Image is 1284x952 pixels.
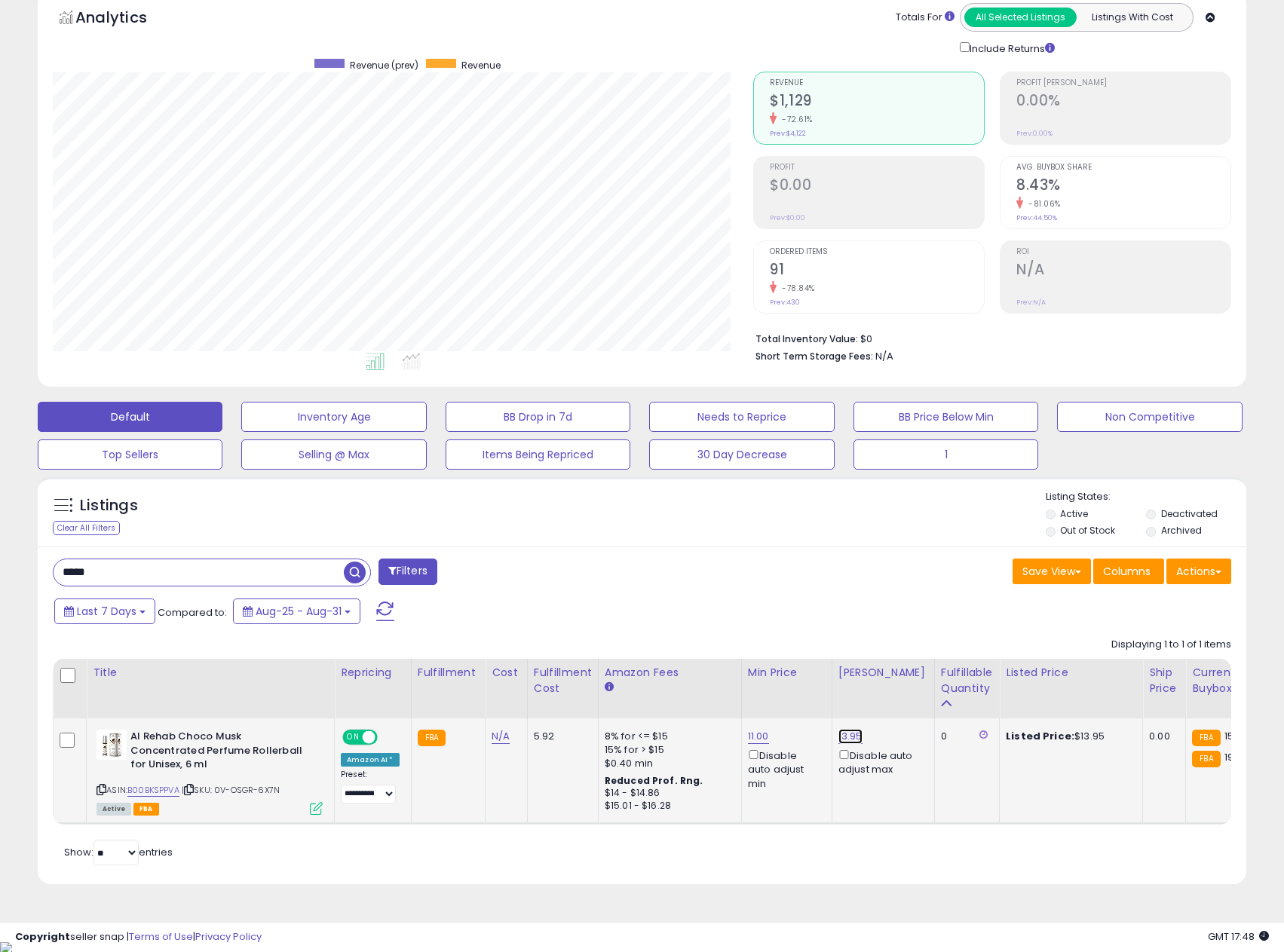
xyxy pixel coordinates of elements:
strong: Copyright [15,929,70,944]
span: Compared to: [158,605,227,620]
div: $14 - $14.86 [605,787,730,800]
button: Aug-25 - Aug-31 [233,598,360,624]
small: Prev: 44.50% [1016,213,1057,222]
button: Filters [378,559,437,585]
small: FBA [1192,730,1220,746]
button: Items Being Repriced [446,439,630,470]
h2: $0.00 [770,176,984,197]
b: Short Term Storage Fees: [755,350,873,363]
h2: 8.43% [1016,176,1230,197]
button: Save View [1013,559,1091,584]
div: [PERSON_NAME] [838,665,928,681]
b: Al Rehab Choco Musk Concentrated Perfume Rollerball for Unisex, 6 ml [130,730,314,776]
div: Listed Price [1006,665,1136,681]
label: Deactivated [1161,507,1218,520]
div: $13.95 [1006,730,1131,743]
label: Archived [1161,524,1202,537]
small: Prev: 430 [770,298,800,307]
small: -72.61% [777,114,813,125]
button: Columns [1093,559,1164,584]
small: -81.06% [1023,198,1061,210]
span: Revenue (prev) [350,59,418,72]
div: ASIN: [97,730,323,813]
button: BB Drop in 7d [446,402,630,432]
div: Amazon AI * [341,753,400,767]
div: Displaying 1 to 1 of 1 items [1111,638,1231,652]
a: N/A [492,729,510,744]
a: B00BKSPPVA [127,784,179,797]
span: ROI [1016,248,1230,256]
h2: N/A [1016,261,1230,281]
span: Ordered Items [770,248,984,256]
span: Columns [1103,564,1151,579]
span: Show: entries [64,845,173,859]
a: 11.00 [748,729,769,744]
label: Out of Stock [1060,524,1115,537]
small: Prev: $4,122 [770,129,806,138]
div: 5.92 [534,730,587,743]
span: 19.38 [1224,750,1249,764]
div: 8% for <= $15 [605,730,730,743]
div: Clear All Filters [53,521,120,535]
button: Inventory Age [241,402,426,432]
div: Cost [492,665,521,681]
small: Amazon Fees. [605,681,614,694]
div: Fulfillment [418,665,479,681]
div: 0.00 [1149,730,1174,743]
div: Disable auto adjust min [748,747,820,791]
small: -78.84% [777,283,815,294]
label: Active [1060,507,1088,520]
button: Non Competitive [1057,402,1242,432]
span: 15.95 [1224,729,1249,743]
div: Totals For [896,11,955,25]
b: Reduced Prof. Rng. [605,774,703,787]
h2: 0.00% [1016,92,1230,112]
button: 1 [853,439,1038,470]
span: All listings currently available for purchase on Amazon [97,803,131,816]
button: Last 7 Days [54,598,155,624]
h5: Analytics [75,7,176,32]
a: 13.95 [838,729,863,744]
h2: 91 [770,261,984,281]
button: 30 Day Decrease [649,439,834,470]
div: Fulfillable Quantity [941,665,993,696]
small: Prev: N/A [1016,298,1046,307]
h2: $1,129 [770,92,984,112]
b: Total Inventory Value: [755,332,858,345]
div: $0.40 min [605,757,730,770]
small: Prev: $0.00 [770,213,805,222]
b: Listed Price: [1006,729,1074,743]
span: Profit [770,164,984,172]
a: Privacy Policy [195,929,262,944]
span: Aug-25 - Aug-31 [256,604,342,619]
span: | SKU: 0V-OSGR-6X7N [182,784,280,796]
div: Amazon Fees [605,665,735,681]
button: Selling @ Max [241,439,426,470]
span: Last 7 Days [77,604,136,619]
div: Repricing [341,665,405,681]
div: 0 [941,730,988,743]
button: Needs to Reprice [649,402,834,432]
span: Avg. Buybox Share [1016,164,1230,172]
button: Listings With Cost [1076,8,1188,27]
button: All Selected Listings [964,8,1077,27]
div: 15% for > $15 [605,743,730,757]
div: Title [93,665,328,681]
span: Profit [PERSON_NAME] [1016,79,1230,87]
small: FBA [1192,751,1220,767]
a: Terms of Use [129,929,193,944]
div: Preset: [341,770,400,804]
span: 2025-09-8 17:48 GMT [1208,929,1269,944]
div: Ship Price [1149,665,1179,696]
span: ON [344,731,363,744]
img: 41eblxSpxDL._SL40_.jpg [97,730,127,760]
span: Revenue [770,79,984,87]
button: Top Sellers [38,439,222,470]
span: OFF [375,731,400,744]
div: Include Returns [948,39,1073,57]
div: $15.01 - $16.28 [605,800,730,813]
span: Revenue [461,59,501,72]
h5: Listings [80,495,138,516]
button: Actions [1166,559,1231,584]
div: Disable auto adjust max [838,747,923,776]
